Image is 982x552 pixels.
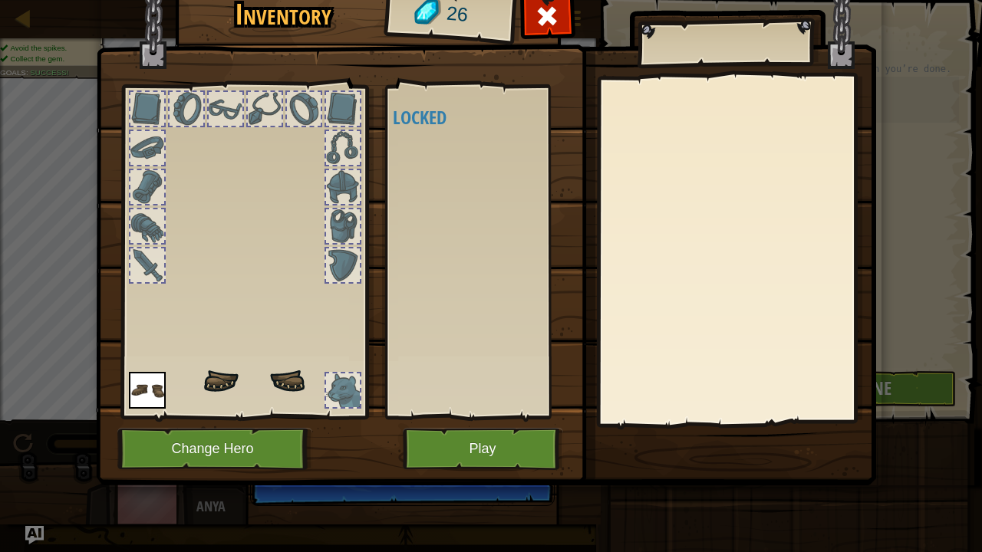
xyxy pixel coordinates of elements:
img: male.png [167,173,355,396]
img: portrait.png [129,372,166,409]
h4: Locked [393,107,585,127]
button: Change Hero [117,428,312,470]
button: Play [403,428,563,470]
